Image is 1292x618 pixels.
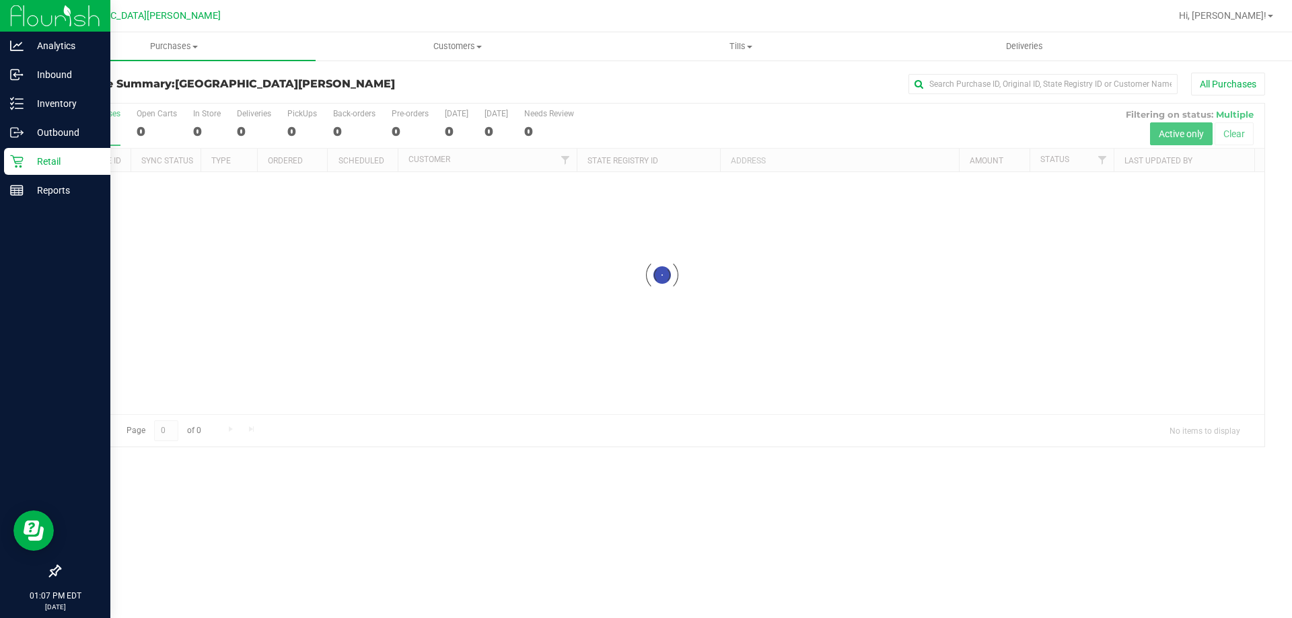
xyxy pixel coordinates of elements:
[24,95,104,112] p: Inventory
[175,77,395,90] span: [GEOGRAPHIC_DATA][PERSON_NAME]
[6,590,104,602] p: 01:07 PM EDT
[10,184,24,197] inline-svg: Reports
[10,68,24,81] inline-svg: Inbound
[1191,73,1265,95] button: All Purchases
[988,40,1061,52] span: Deliveries
[59,78,461,90] h3: Purchase Summary:
[883,32,1166,61] a: Deliveries
[10,97,24,110] inline-svg: Inventory
[599,32,882,61] a: Tills
[6,602,104,612] p: [DATE]
[10,39,24,52] inline-svg: Analytics
[316,40,598,52] span: Customers
[13,510,54,551] iframe: Resource center
[24,67,104,83] p: Inbound
[1179,10,1266,21] span: Hi, [PERSON_NAME]!
[55,10,221,22] span: [GEOGRAPHIC_DATA][PERSON_NAME]
[24,124,104,141] p: Outbound
[32,32,316,61] a: Purchases
[600,40,882,52] span: Tills
[32,40,316,52] span: Purchases
[10,155,24,168] inline-svg: Retail
[10,126,24,139] inline-svg: Outbound
[24,182,104,198] p: Reports
[316,32,599,61] a: Customers
[24,38,104,54] p: Analytics
[24,153,104,169] p: Retail
[908,74,1178,94] input: Search Purchase ID, Original ID, State Registry ID or Customer Name...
